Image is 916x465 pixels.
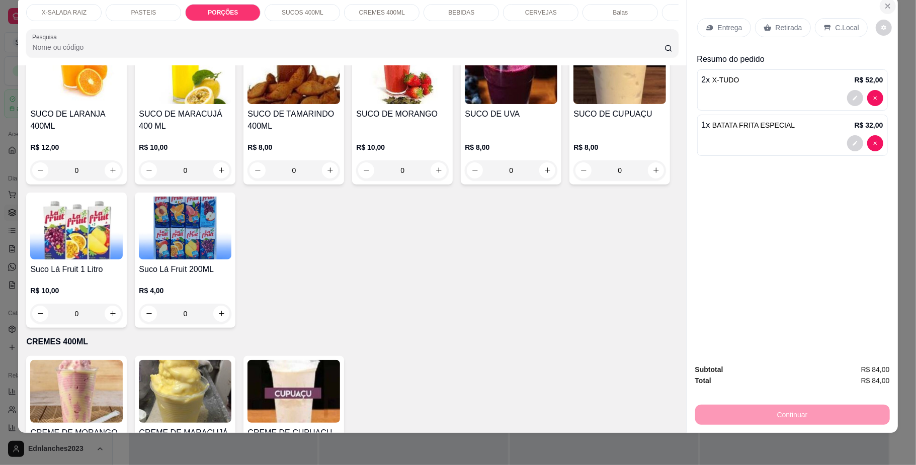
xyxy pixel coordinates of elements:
[30,427,123,451] h4: CREME DE MORANGO 400ML
[465,142,557,152] p: R$ 8,00
[465,108,557,120] h4: SUCO DE UVA
[648,162,664,178] button: increase-product-quantity
[702,74,739,86] p: 2 x
[139,263,231,275] h4: Suco Lá Fruit 200ML
[431,162,447,178] button: increase-product-quantity
[131,9,156,17] p: PASTEIS
[247,108,340,132] h4: SUCO DE TAMARINDO 400ML
[282,9,323,17] p: SUCOS 400ML
[30,142,123,152] p: R$ 12,00
[247,360,340,423] img: product-image
[32,306,48,322] button: decrease-product-quantity
[139,142,231,152] p: R$ 10,00
[712,76,739,84] span: X-TUDO
[356,108,449,120] h4: SUCO DE MORANGO
[32,33,60,41] label: Pesquisa
[30,286,123,296] p: R$ 10,00
[448,9,474,17] p: BEBIDAS
[776,23,802,33] p: Retirada
[867,135,883,151] button: decrease-product-quantity
[30,41,123,104] img: product-image
[356,142,449,152] p: R$ 10,00
[322,162,338,178] button: increase-product-quantity
[573,142,666,152] p: R$ 8,00
[139,286,231,296] p: R$ 4,00
[30,108,123,132] h4: SUCO DE LARANJA 400ML
[712,121,795,129] span: BATATA FRITA ESPECIAL
[467,162,483,178] button: decrease-product-quantity
[855,75,883,85] p: R$ 52,00
[695,377,711,385] strong: Total
[359,9,405,17] p: CREMES 400ML
[139,41,231,104] img: product-image
[32,162,48,178] button: decrease-product-quantity
[249,162,266,178] button: decrease-product-quantity
[697,53,888,65] p: Resumo do pedido
[247,41,340,104] img: product-image
[139,360,231,423] img: product-image
[525,9,557,17] p: CERVEJAS
[247,142,340,152] p: R$ 8,00
[30,360,123,423] img: product-image
[356,41,449,104] img: product-image
[105,306,121,322] button: increase-product-quantity
[702,119,795,131] p: 1 x
[208,9,238,17] p: PORÇÕES
[718,23,742,33] p: Entrega
[139,108,231,132] h4: SUCO DE MARACUJÁ 400 ML
[539,162,555,178] button: increase-product-quantity
[105,162,121,178] button: increase-product-quantity
[575,162,592,178] button: decrease-product-quantity
[139,197,231,259] img: product-image
[32,42,664,52] input: Pesquisa
[141,306,157,322] button: decrease-product-quantity
[861,375,890,386] span: R$ 84,00
[30,263,123,275] h4: Suco Lá Fruit 1 Litro
[847,90,863,106] button: decrease-product-quantity
[139,427,231,439] h4: CREME DE MARACUJÁ
[465,41,557,104] img: product-image
[42,9,87,17] p: X-SALADA RAIZ
[861,364,890,375] span: R$ 84,00
[573,108,666,120] h4: SUCO DE CUPUAÇU
[876,20,892,36] button: decrease-product-quantity
[613,9,628,17] p: Balas
[855,120,883,130] p: R$ 32,00
[30,197,123,259] img: product-image
[867,90,883,106] button: decrease-product-quantity
[213,306,229,322] button: increase-product-quantity
[213,162,229,178] button: increase-product-quantity
[358,162,374,178] button: decrease-product-quantity
[247,427,340,451] h4: CREME DE CUPUAÇU 400 ML
[26,336,678,348] p: CREMES 400ML
[847,135,863,151] button: decrease-product-quantity
[573,41,666,104] img: product-image
[695,365,723,374] strong: Subtotal
[836,23,859,33] p: C.Local
[141,162,157,178] button: decrease-product-quantity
